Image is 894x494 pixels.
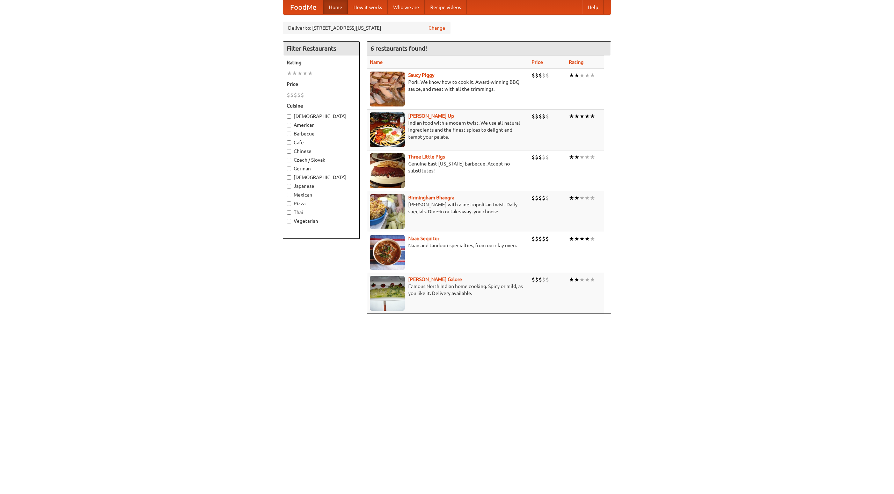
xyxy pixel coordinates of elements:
[574,153,579,161] li: ★
[542,72,545,79] li: $
[590,153,595,161] li: ★
[287,59,356,66] h5: Rating
[532,112,535,120] li: $
[287,130,356,137] label: Barbecue
[287,156,356,163] label: Czech / Slovak
[545,235,549,243] li: $
[579,112,585,120] li: ★
[287,81,356,88] h5: Price
[542,276,545,283] li: $
[287,165,356,172] label: German
[569,276,574,283] li: ★
[370,194,405,229] img: bhangra.jpg
[535,235,538,243] li: $
[532,235,535,243] li: $
[532,153,535,161] li: $
[287,113,356,120] label: [DEMOGRAPHIC_DATA]
[428,24,445,31] a: Change
[348,0,388,14] a: How it works
[287,123,291,127] input: American
[370,153,405,188] img: littlepigs.jpg
[538,235,542,243] li: $
[585,194,590,202] li: ★
[370,72,405,106] img: saucy.jpg
[538,194,542,202] li: $
[535,72,538,79] li: $
[290,91,294,99] li: $
[585,235,590,243] li: ★
[590,112,595,120] li: ★
[569,112,574,120] li: ★
[297,91,301,99] li: $
[538,276,542,283] li: $
[283,22,450,34] div: Deliver to: [STREET_ADDRESS][US_STATE]
[538,72,542,79] li: $
[582,0,604,14] a: Help
[579,153,585,161] li: ★
[545,276,549,283] li: $
[287,200,356,207] label: Pizza
[287,91,290,99] li: $
[545,194,549,202] li: $
[542,112,545,120] li: $
[425,0,467,14] a: Recipe videos
[574,194,579,202] li: ★
[370,119,526,140] p: Indian food with a modern twist. We use all-natural ingredients and the finest spices to delight ...
[408,236,439,241] a: Naan Sequitur
[545,153,549,161] li: $
[287,139,356,146] label: Cafe
[585,276,590,283] li: ★
[408,154,445,160] a: Three Little Pigs
[408,72,434,78] a: Saucy Piggy
[545,112,549,120] li: $
[370,235,405,270] img: naansequitur.jpg
[371,45,427,52] ng-pluralize: 6 restaurants found!
[590,72,595,79] li: ★
[535,112,538,120] li: $
[287,201,291,206] input: Pizza
[579,72,585,79] li: ★
[287,183,356,190] label: Japanese
[408,195,454,200] a: Birmingham Bhangra
[287,121,356,128] label: American
[287,174,356,181] label: [DEMOGRAPHIC_DATA]
[287,191,356,198] label: Mexican
[542,194,545,202] li: $
[287,140,291,145] input: Cafe
[287,148,356,155] label: Chinese
[287,167,291,171] input: German
[574,72,579,79] li: ★
[370,160,526,174] p: Genuine East [US_STATE] barbecue. Accept no substitutes!
[287,149,291,154] input: Chinese
[590,235,595,243] li: ★
[283,0,323,14] a: FoodMe
[532,72,535,79] li: $
[287,175,291,180] input: [DEMOGRAPHIC_DATA]
[370,276,405,311] img: currygalore.jpg
[590,194,595,202] li: ★
[569,194,574,202] li: ★
[283,42,359,56] h4: Filter Restaurants
[370,242,526,249] p: Naan and tandoori specialties, from our clay oven.
[287,132,291,136] input: Barbecue
[287,217,356,224] label: Vegetarian
[542,153,545,161] li: $
[287,193,291,197] input: Mexican
[287,184,291,189] input: Japanese
[308,69,313,77] li: ★
[301,91,304,99] li: $
[532,276,535,283] li: $
[408,113,454,119] a: [PERSON_NAME] Up
[408,277,462,282] b: [PERSON_NAME] Galore
[545,72,549,79] li: $
[569,153,574,161] li: ★
[370,112,405,147] img: curryup.jpg
[538,112,542,120] li: $
[579,235,585,243] li: ★
[287,158,291,162] input: Czech / Slovak
[569,72,574,79] li: ★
